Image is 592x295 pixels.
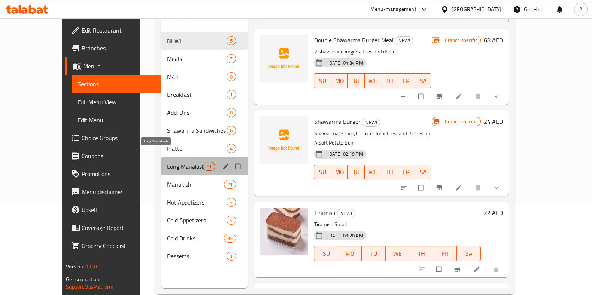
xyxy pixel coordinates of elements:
[484,208,503,218] h6: 22 AED
[227,126,236,135] div: items
[161,104,248,122] div: Add-Ons0
[492,184,500,191] svg: Show Choices
[351,167,362,178] span: TU
[83,62,155,71] span: Menus
[161,50,248,68] div: Meals7
[65,237,161,255] a: Grocery Checklist
[341,248,359,259] span: MO
[334,167,345,178] span: MO
[161,247,248,265] div: Desserts1
[227,73,236,80] span: 0
[82,187,155,196] span: Menu disclaimer
[431,88,449,105] button: Branch-specific-item
[314,165,331,179] button: SU
[161,68,248,86] div: M410
[227,216,236,225] div: items
[227,253,236,260] span: 1
[72,93,161,111] a: Full Menu View
[82,133,155,142] span: Choice Groups
[86,262,97,271] span: 1.0.0
[348,165,365,179] button: TU
[401,167,412,178] span: FR
[348,73,365,88] button: TU
[161,157,248,175] div: Long Manakish11edit
[368,76,379,86] span: WE
[317,167,328,178] span: SU
[314,220,480,229] p: Tiramisu Small
[414,181,429,195] span: Select to update
[351,76,362,86] span: TU
[224,181,236,188] span: 21
[161,29,248,268] nav: Menu sections
[161,229,248,247] div: Cold Drinks35
[72,75,161,93] a: Sections
[260,35,308,83] img: Double Shawarma Burger Meal
[409,246,433,261] button: TH
[365,73,382,88] button: WE
[260,116,308,164] img: Shawarma Burger
[167,162,203,171] span: Long Manakish
[167,54,227,63] div: Meals
[65,165,161,183] a: Promotions
[492,93,500,100] svg: Show Choices
[167,216,227,225] span: Cold Appetizers
[484,116,503,127] h6: 24 AED
[82,44,155,53] span: Branches
[161,86,248,104] div: Breakfast1
[66,282,113,292] a: Support.OpsPlatform
[167,180,224,189] span: Manakish
[65,21,161,39] a: Edit Restaurant
[432,262,447,276] span: Select to update
[167,72,227,81] span: M41
[167,108,227,117] div: Add-Ons
[452,5,501,13] div: [GEOGRAPHIC_DATA]
[227,127,236,134] span: 6
[227,199,236,206] span: 4
[442,118,480,125] span: Branch specific
[167,198,227,207] span: Hot Appetizers
[401,76,412,86] span: FR
[65,129,161,147] a: Choice Groups
[161,139,248,157] div: Platter4
[473,265,482,273] a: Edit menu item
[415,73,432,88] button: SA
[167,36,227,45] span: NEW!
[488,261,506,277] button: delete
[167,252,227,261] span: Desserts
[78,80,155,89] span: Sections
[227,54,236,63] div: items
[470,179,488,196] button: delete
[324,232,366,239] span: [DATE] 09:20 AM
[167,234,224,243] span: Cold Drinks
[418,167,429,178] span: SA
[398,73,415,88] button: FR
[66,274,100,284] span: Get support on:
[314,116,360,127] span: Shawarma Burger
[384,76,395,86] span: TH
[442,37,480,44] span: Branch specific
[161,211,248,229] div: Cold Appetizers4
[82,223,155,232] span: Coverage Report
[203,163,215,170] span: 11
[167,144,227,153] span: Platter
[488,88,506,105] button: show more
[82,241,155,250] span: Grocery Checklist
[470,88,488,105] button: delete
[384,167,395,178] span: TH
[324,59,366,67] span: [DATE] 04:34 PM
[227,217,236,224] span: 4
[414,89,429,104] span: Select to update
[324,150,366,157] span: [DATE] 02:19 PM
[460,248,477,259] span: SA
[227,36,236,45] div: items
[396,179,414,196] button: sort-choices
[65,57,161,75] a: Menus
[433,246,457,261] button: FR
[167,90,227,99] div: Breakfast
[167,126,227,135] span: Shawarma Sandwiches
[362,118,380,127] div: NEW!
